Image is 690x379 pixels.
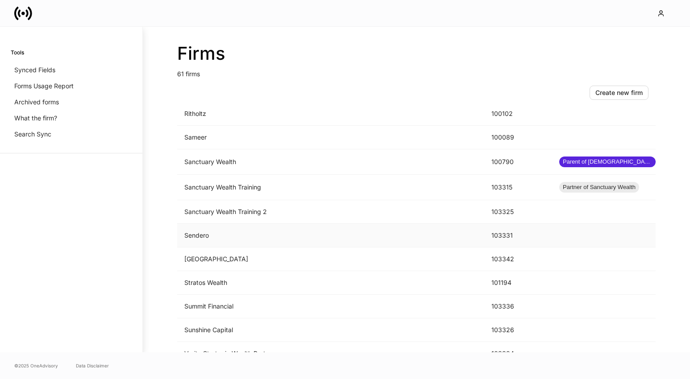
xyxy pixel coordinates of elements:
[484,149,552,175] td: 100790
[484,102,552,126] td: 100102
[484,318,552,342] td: 103326
[177,295,484,318] td: Summit Financial
[484,295,552,318] td: 103336
[11,48,24,57] h6: Tools
[11,94,132,110] a: Archived forms
[590,86,648,100] button: Create new firm
[14,114,57,123] p: What the firm?
[177,102,484,126] td: Ritholtz
[177,64,656,78] p: 61 firms
[177,200,484,224] td: Sanctuary Wealth Training 2
[595,88,643,97] div: Create new firm
[484,342,552,366] td: 103324
[177,247,484,271] td: [GEOGRAPHIC_DATA]
[14,130,51,139] p: Search Sync
[76,362,109,369] a: Data Disclaimer
[11,126,132,142] a: Search Sync
[177,43,656,64] h2: Firms
[177,126,484,149] td: Sameer
[484,271,552,295] td: 101194
[11,78,132,94] a: Forms Usage Report
[177,318,484,342] td: Sunshine Capital
[177,271,484,295] td: Stratos Wealth
[14,66,55,74] p: Synced Fields
[559,183,639,192] span: Partner of Sanctuary Wealth
[177,149,484,175] td: Sanctuary Wealth
[177,342,484,366] td: Verita Strategic Wealth Partners
[177,224,484,247] td: Sendero
[177,175,484,200] td: Sanctuary Wealth Training
[14,82,74,91] p: Forms Usage Report
[484,200,552,224] td: 103325
[484,224,552,247] td: 103331
[484,247,552,271] td: 103342
[484,175,552,200] td: 103315
[14,98,59,107] p: Archived forms
[11,62,132,78] a: Synced Fields
[559,157,656,166] span: Parent of [DEMOGRAPHIC_DATA] firms
[11,110,132,126] a: What the firm?
[484,126,552,149] td: 100089
[14,362,58,369] span: © 2025 OneAdvisory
